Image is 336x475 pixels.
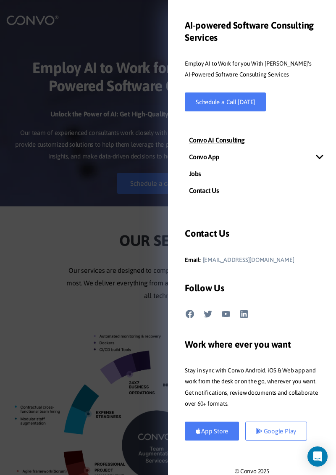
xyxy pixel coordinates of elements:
a: Convo AI Consulting [168,132,336,148]
a: Jobs [168,165,336,182]
h3: AI-powered Software Consulting Services [185,19,319,50]
h3: Follow Us [185,282,319,301]
div: Open Intercom Messenger [307,446,328,467]
p: Stay in sync with Convo Android, iOS & Web app and work from the desk or on the go, wherever you ... [185,365,319,409]
a: Contact Us [168,182,336,199]
a: Convo App [168,148,336,165]
a: Email:[EMAIL_ADDRESS][DOMAIN_NAME] [185,254,294,265]
h3: Contact Us [185,227,319,246]
a: App Store [185,422,239,441]
p: Employ AI to Work for you With [PERSON_NAME]'s AI-Powered Software Consulting Services [185,58,319,80]
nav: Mobile [168,132,336,216]
a: Schedule a Call [DATE] [185,92,266,111]
span: Email: [185,254,201,265]
h2: Work where ever you want [185,338,319,357]
a: Google Play [245,422,307,441]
